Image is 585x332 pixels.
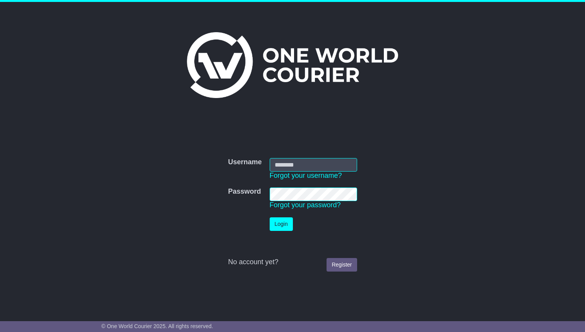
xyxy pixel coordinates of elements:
[187,32,398,98] img: One World
[270,201,341,209] a: Forgot your password?
[327,258,357,272] a: Register
[228,258,357,267] div: No account yet?
[228,158,262,167] label: Username
[228,188,261,196] label: Password
[270,217,293,231] button: Login
[270,172,342,179] a: Forgot your username?
[101,323,213,329] span: © One World Courier 2025. All rights reserved.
